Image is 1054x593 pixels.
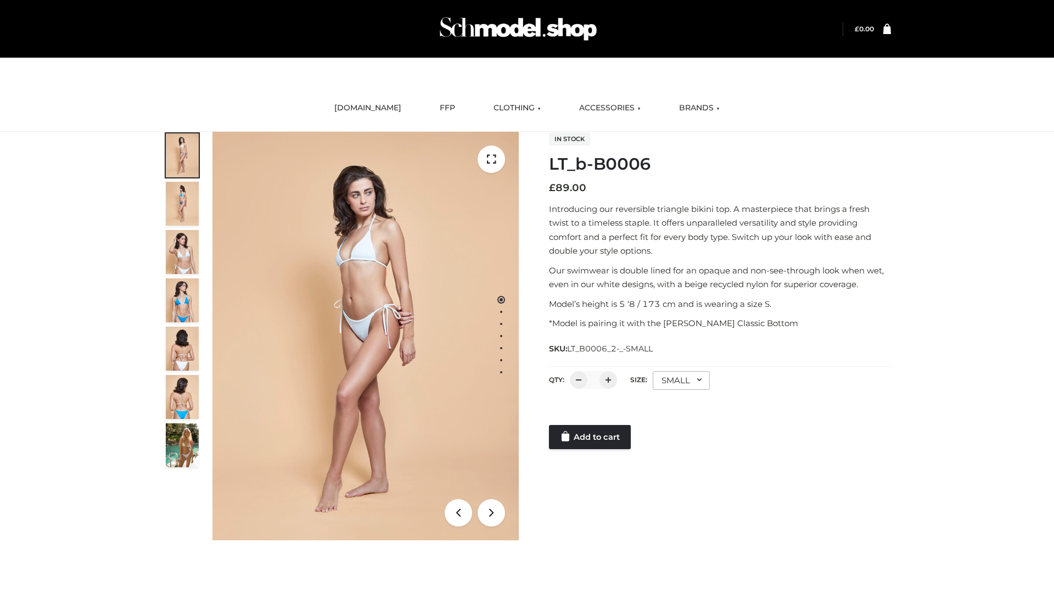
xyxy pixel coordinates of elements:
[549,425,631,449] a: Add to cart
[855,25,874,33] a: £0.00
[431,96,463,120] a: FFP
[166,423,199,467] img: Arieltop_CloudNine_AzureSky2.jpg
[630,376,647,384] label: Size:
[166,133,199,177] img: ArielClassicBikiniTop_CloudNine_AzureSky_OW114ECO_1-scaled.jpg
[549,182,586,194] bdi: 89.00
[855,25,859,33] span: £
[549,376,564,384] label: QTY:
[485,96,549,120] a: CLOTHING
[166,375,199,419] img: ArielClassicBikiniTop_CloudNine_AzureSky_OW114ECO_8-scaled.jpg
[549,154,891,174] h1: LT_b-B0006
[166,327,199,371] img: ArielClassicBikiniTop_CloudNine_AzureSky_OW114ECO_7-scaled.jpg
[436,7,601,51] img: Schmodel Admin 964
[166,182,199,226] img: ArielClassicBikiniTop_CloudNine_AzureSky_OW114ECO_2-scaled.jpg
[549,132,590,146] span: In stock
[549,297,891,311] p: Model’s height is 5 ‘8 / 173 cm and is wearing a size S.
[653,371,710,390] div: SMALL
[166,230,199,274] img: ArielClassicBikiniTop_CloudNine_AzureSky_OW114ECO_3-scaled.jpg
[212,132,519,540] img: ArielClassicBikiniTop_CloudNine_AzureSky_OW114ECO_1
[549,316,891,331] p: *Model is pairing it with the [PERSON_NAME] Classic Bottom
[549,202,891,258] p: Introducing our reversible triangle bikini top. A masterpiece that brings a fresh twist to a time...
[166,278,199,322] img: ArielClassicBikiniTop_CloudNine_AzureSky_OW114ECO_4-scaled.jpg
[549,182,556,194] span: £
[549,342,654,355] span: SKU:
[549,264,891,292] p: Our swimwear is double lined for an opaque and non-see-through look when wet, even in our white d...
[567,344,653,354] span: LT_B0006_2-_-SMALL
[571,96,649,120] a: ACCESSORIES
[671,96,728,120] a: BRANDS
[855,25,874,33] bdi: 0.00
[326,96,410,120] a: [DOMAIN_NAME]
